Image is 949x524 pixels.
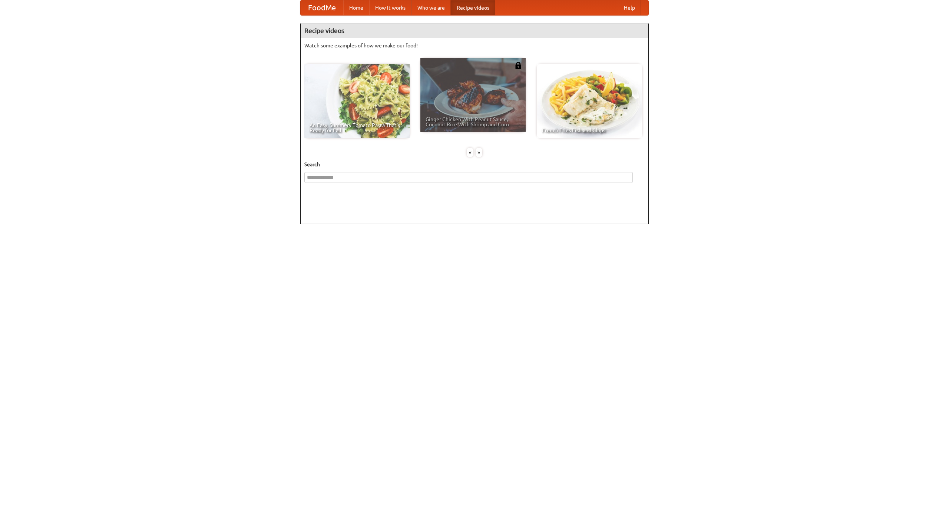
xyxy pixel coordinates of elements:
[451,0,495,15] a: Recipe videos
[467,148,473,157] div: «
[411,0,451,15] a: Who we are
[542,128,637,133] span: French Fries Fish and Chips
[343,0,369,15] a: Home
[369,0,411,15] a: How it works
[476,148,482,157] div: »
[515,62,522,69] img: 483408.png
[537,64,642,138] a: French Fries Fish and Chips
[301,23,648,38] h4: Recipe videos
[304,64,410,138] a: An Easy, Summery Tomato Pasta That's Ready for Fall
[304,161,645,168] h5: Search
[304,42,645,49] p: Watch some examples of how we make our food!
[310,123,404,133] span: An Easy, Summery Tomato Pasta That's Ready for Fall
[301,0,343,15] a: FoodMe
[618,0,641,15] a: Help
